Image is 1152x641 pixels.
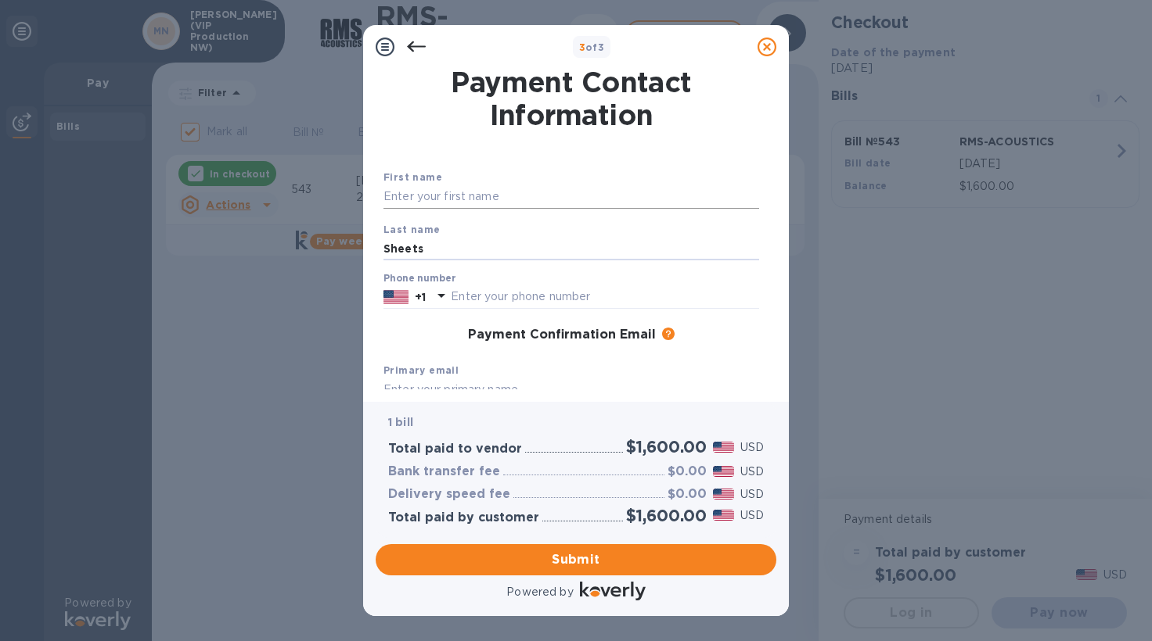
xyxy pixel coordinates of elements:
[383,274,455,284] label: Phone number
[579,41,605,53] b: of 3
[388,487,510,502] h3: Delivery speed fee
[506,584,573,600] p: Powered by
[740,486,764,503] p: USD
[383,66,759,131] h1: Payment Contact Information
[383,378,759,402] input: Enter your primary name
[388,464,500,479] h3: Bank transfer fee
[668,487,707,502] h3: $0.00
[626,506,707,525] h2: $1,600.00
[415,289,426,305] p: +1
[713,489,734,500] img: USD
[388,416,413,428] b: 1 bill
[740,439,764,456] p: USD
[383,171,442,183] b: First name
[388,442,522,457] h3: Total paid to vendor
[468,328,656,342] h3: Payment Confirmation Email
[740,507,764,524] p: USD
[383,224,441,235] b: Last name
[626,437,707,457] h2: $1,600.00
[713,466,734,477] img: USD
[388,550,764,569] span: Submit
[383,185,759,209] input: Enter your first name
[580,582,646,600] img: Logo
[713,442,734,453] img: USD
[579,41,585,53] span: 3
[451,285,759,309] input: Enter your phone number
[383,288,409,306] img: US
[388,510,539,525] h3: Total paid by customer
[383,237,759,260] input: Enter your last name
[740,464,764,480] p: USD
[668,464,707,479] h3: $0.00
[383,364,459,376] b: Primary email
[376,544,776,575] button: Submit
[713,510,734,521] img: USD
